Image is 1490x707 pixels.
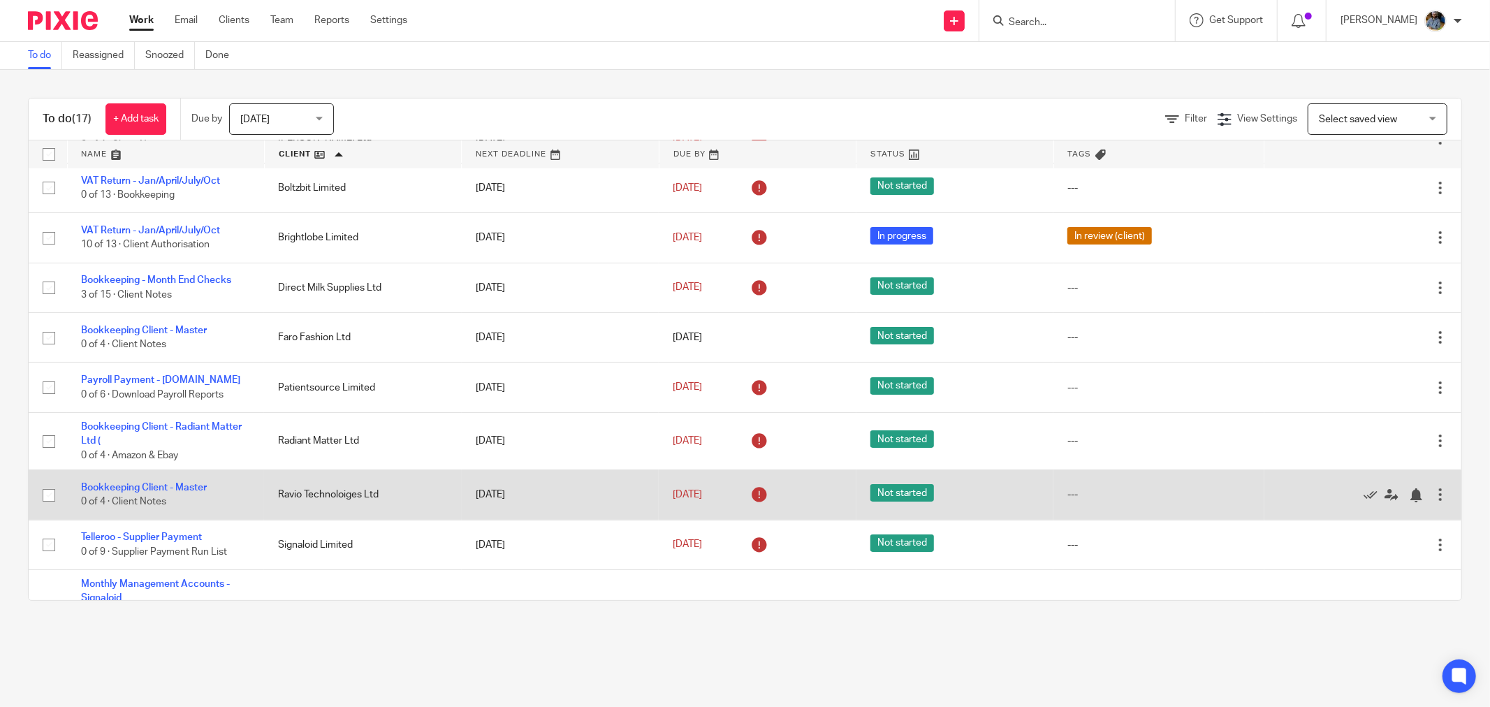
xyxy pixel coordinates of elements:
[191,112,222,126] p: Due by
[1319,115,1397,124] span: Select saved view
[1067,181,1250,195] div: ---
[462,213,659,263] td: [DATE]
[270,13,293,27] a: Team
[314,13,349,27] a: Reports
[462,263,659,312] td: [DATE]
[673,436,702,446] span: [DATE]
[870,377,934,395] span: Not started
[264,569,461,655] td: Signaloid Limited
[462,412,659,469] td: [DATE]
[673,490,702,500] span: [DATE]
[145,42,195,69] a: Snoozed
[81,532,202,542] a: Telleroo - Supplier Payment
[264,470,461,520] td: Ravio Technoloiges Ltd
[1007,17,1133,29] input: Search
[240,115,270,124] span: [DATE]
[1067,227,1152,245] span: In review (client)
[673,283,702,293] span: [DATE]
[81,275,231,285] a: Bookkeeping - Month End Checks
[870,534,934,552] span: Not started
[264,313,461,363] td: Faro Fashion Ltd
[1341,13,1417,27] p: [PERSON_NAME]
[870,327,934,344] span: Not started
[28,42,62,69] a: To do
[264,520,461,569] td: Signaloid Limited
[264,412,461,469] td: Radiant Matter Ltd
[264,263,461,312] td: Direct Milk Supplies Ltd
[205,42,240,69] a: Done
[462,470,659,520] td: [DATE]
[81,451,178,460] span: 0 of 4 · Amazon & Ebay
[462,520,659,569] td: [DATE]
[81,190,175,200] span: 0 of 13 · Bookkeeping
[370,13,407,27] a: Settings
[28,11,98,30] img: Pixie
[1209,15,1263,25] span: Get Support
[81,483,207,493] a: Bookkeeping Client - Master
[175,13,198,27] a: Email
[264,213,461,263] td: Brightlobe Limited
[673,333,702,342] span: [DATE]
[81,497,166,506] span: 0 of 4 · Client Notes
[1364,488,1385,502] a: Mark as done
[1067,434,1250,448] div: ---
[673,183,702,193] span: [DATE]
[81,579,230,603] a: Monthly Management Accounts - Signaloid
[81,290,172,300] span: 3 of 15 · Client Notes
[73,42,135,69] a: Reassigned
[264,363,461,412] td: Patientsource Limited
[81,547,227,557] span: 0 of 9 · Supplier Payment Run List
[870,430,934,448] span: Not started
[72,113,92,124] span: (17)
[673,382,702,392] span: [DATE]
[264,163,461,212] td: Boltzbit Limited
[870,277,934,295] span: Not started
[870,177,934,195] span: Not started
[1068,150,1092,158] span: Tags
[462,363,659,412] td: [DATE]
[81,422,242,446] a: Bookkeeping Client - Radiant Matter Ltd (
[1067,381,1250,395] div: ---
[462,313,659,363] td: [DATE]
[462,569,659,655] td: [DATE]
[870,484,934,502] span: Not started
[870,227,933,245] span: In progress
[673,540,702,550] span: [DATE]
[462,163,659,212] td: [DATE]
[81,226,220,235] a: VAT Return - Jan/April/July/Oct
[105,103,166,135] a: + Add task
[81,375,240,385] a: Payroll Payment - [DOMAIN_NAME]
[81,176,220,186] a: VAT Return - Jan/April/July/Oct
[1185,114,1207,124] span: Filter
[219,13,249,27] a: Clients
[1424,10,1447,32] img: Jaskaran%20Singh.jpeg
[43,112,92,126] h1: To do
[81,326,207,335] a: Bookkeeping Client - Master
[673,233,702,242] span: [DATE]
[1067,281,1250,295] div: ---
[81,240,210,250] span: 10 of 13 · Client Authorisation
[81,340,166,349] span: 0 of 4 · Client Notes
[1067,330,1250,344] div: ---
[1067,488,1250,502] div: ---
[129,13,154,27] a: Work
[1067,538,1250,552] div: ---
[81,390,224,400] span: 0 of 6 · Download Payroll Reports
[1237,114,1297,124] span: View Settings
